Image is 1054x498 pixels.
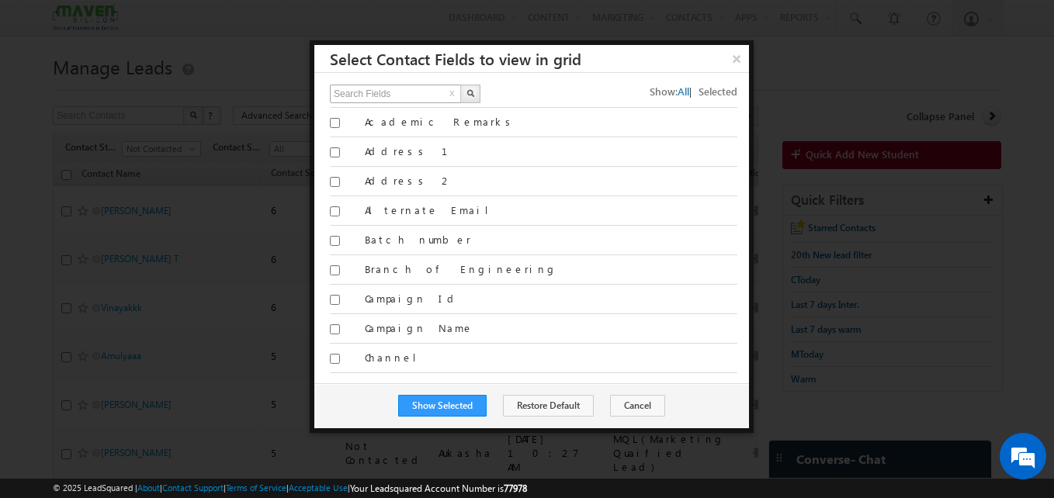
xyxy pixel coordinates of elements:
input: Select/Unselect Column [330,177,340,187]
label: Branch of Engineering [365,262,737,276]
img: Search [466,89,474,97]
input: Select/Unselect Column [330,118,340,128]
span: Your Leadsquared Account Number is [350,482,527,494]
a: Contact Support [162,482,224,493]
span: All [678,85,689,98]
a: About [137,482,160,493]
em: Start Chat [211,387,282,408]
a: Terms of Service [226,482,286,493]
span: Show: [650,85,678,98]
label: Address 2 [365,174,737,188]
input: Select/Unselect Column [330,295,340,305]
button: × [724,45,749,72]
button: x [447,85,457,104]
label: Address 1 [365,144,737,158]
label: Checkbox [365,380,737,394]
span: Selected [699,85,737,98]
input: Select/Unselect Column [330,354,340,364]
span: 77978 [504,482,527,494]
button: Restore Default [503,395,594,417]
button: Cancel [610,395,665,417]
a: Acceptable Use [289,482,348,493]
span: | [689,85,699,98]
img: d_60004797649_company_0_60004797649 [26,81,65,102]
input: Select/Unselect Column [330,147,340,157]
label: Alternate Email [365,203,737,217]
label: Campaign Id [365,292,737,306]
input: Select/Unselect Column [330,236,340,246]
label: Channel [365,351,737,365]
input: Select/Unselect Column [330,206,340,216]
input: Select/Unselect Column [330,324,340,334]
div: Minimize live chat window [255,8,292,45]
button: Show Selected [398,395,487,417]
textarea: Type your message and hit 'Enter' [20,144,283,374]
span: © 2025 LeadSquared | | | | | [53,481,527,496]
label: Academic Remarks [365,115,737,129]
div: Chat with us now [81,81,261,102]
h3: Select Contact Fields to view in grid [330,45,749,72]
label: Batch number [365,233,737,247]
label: Campaign Name [365,321,737,335]
input: Select/Unselect Column [330,265,340,275]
